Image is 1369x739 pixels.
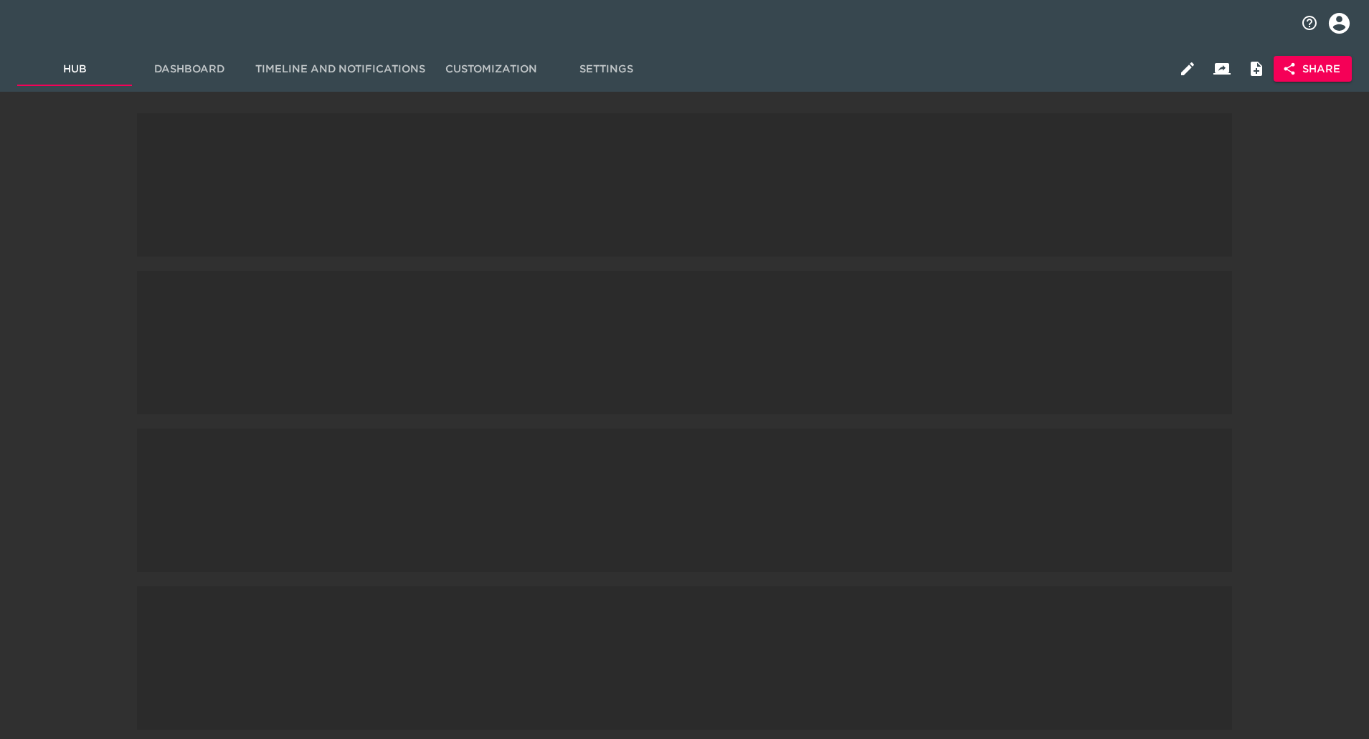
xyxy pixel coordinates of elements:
button: Edit Hub [1170,52,1205,86]
button: Share [1274,56,1352,82]
span: Timeline and Notifications [255,60,425,78]
button: profile [1318,2,1360,44]
span: Settings [557,60,655,78]
span: Dashboard [141,60,238,78]
span: Customization [442,60,540,78]
button: notifications [1292,6,1327,40]
span: Hub [26,60,123,78]
button: Internal Notes and Comments [1239,52,1274,86]
span: Share [1285,60,1340,78]
button: Client View [1205,52,1239,86]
